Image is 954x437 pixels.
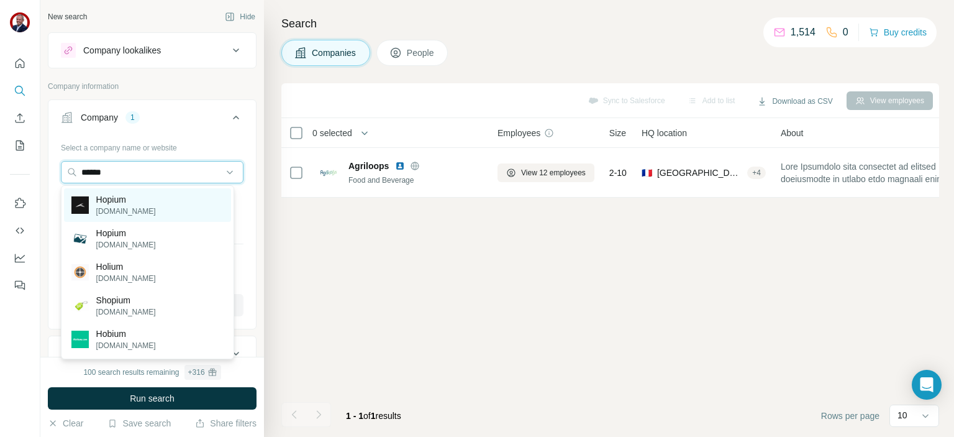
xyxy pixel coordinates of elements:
[96,239,156,251] p: [DOMAIN_NAME]
[96,227,156,239] p: Hopium
[83,44,161,57] div: Company lookalikes
[642,167,652,179] span: 🇫🇷
[107,417,171,430] button: Save search
[10,192,30,214] button: Use Surfe on LinkedIn
[10,134,30,157] button: My lists
[319,163,338,183] img: Logo of Agriloops
[642,127,687,139] span: HQ location
[71,196,89,214] img: Hopium
[312,47,357,59] span: Companies
[195,417,257,430] button: Share filters
[312,127,352,139] span: 0 selected
[821,410,879,422] span: Rows per page
[10,219,30,242] button: Use Surfe API
[71,230,89,247] img: Hopium
[897,409,907,421] p: 10
[48,339,256,369] button: Industry
[348,160,389,172] span: Agriloops
[912,370,942,400] div: Open Intercom Messenger
[497,163,594,182] button: View 12 employees
[10,80,30,102] button: Search
[346,411,401,421] span: results
[96,206,156,217] p: [DOMAIN_NAME]
[869,24,927,41] button: Buy credits
[371,411,376,421] span: 1
[781,127,804,139] span: About
[346,411,363,421] span: 1 - 1
[10,52,30,75] button: Quick start
[497,127,540,139] span: Employees
[48,11,87,22] div: New search
[96,306,156,318] p: [DOMAIN_NAME]
[48,417,83,430] button: Clear
[281,15,939,32] h4: Search
[125,112,140,123] div: 1
[48,81,257,92] p: Company information
[83,365,220,380] div: 100 search results remaining
[96,193,156,206] p: Hopium
[348,175,483,186] div: Food and Beverage
[71,331,89,348] img: Hobium
[96,260,156,273] p: Holium
[61,137,243,154] div: Select a company name or website
[10,107,30,129] button: Enrich CSV
[48,103,256,137] button: Company1
[363,411,371,421] span: of
[96,273,156,284] p: [DOMAIN_NAME]
[657,167,742,179] span: [GEOGRAPHIC_DATA], [GEOGRAPHIC_DATA], [GEOGRAPHIC_DATA]
[216,7,264,26] button: Hide
[96,294,156,306] p: Shopium
[10,247,30,269] button: Dashboard
[521,167,586,178] span: View 12 employees
[81,111,118,124] div: Company
[10,12,30,32] img: Avatar
[747,167,766,178] div: + 4
[609,167,627,179] span: 2-10
[395,161,405,171] img: LinkedIn logo
[96,328,156,340] p: Hobium
[843,25,848,40] p: 0
[609,127,626,139] span: Size
[407,47,435,59] span: People
[791,25,815,40] p: 1,514
[71,297,89,315] img: Shopium
[748,92,841,111] button: Download as CSV
[10,274,30,297] button: Feedback
[48,35,256,65] button: Company lookalikes
[48,387,257,410] button: Run search
[130,392,175,405] span: Run search
[96,340,156,351] p: [DOMAIN_NAME]
[188,367,205,378] div: + 316
[71,264,89,281] img: Holium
